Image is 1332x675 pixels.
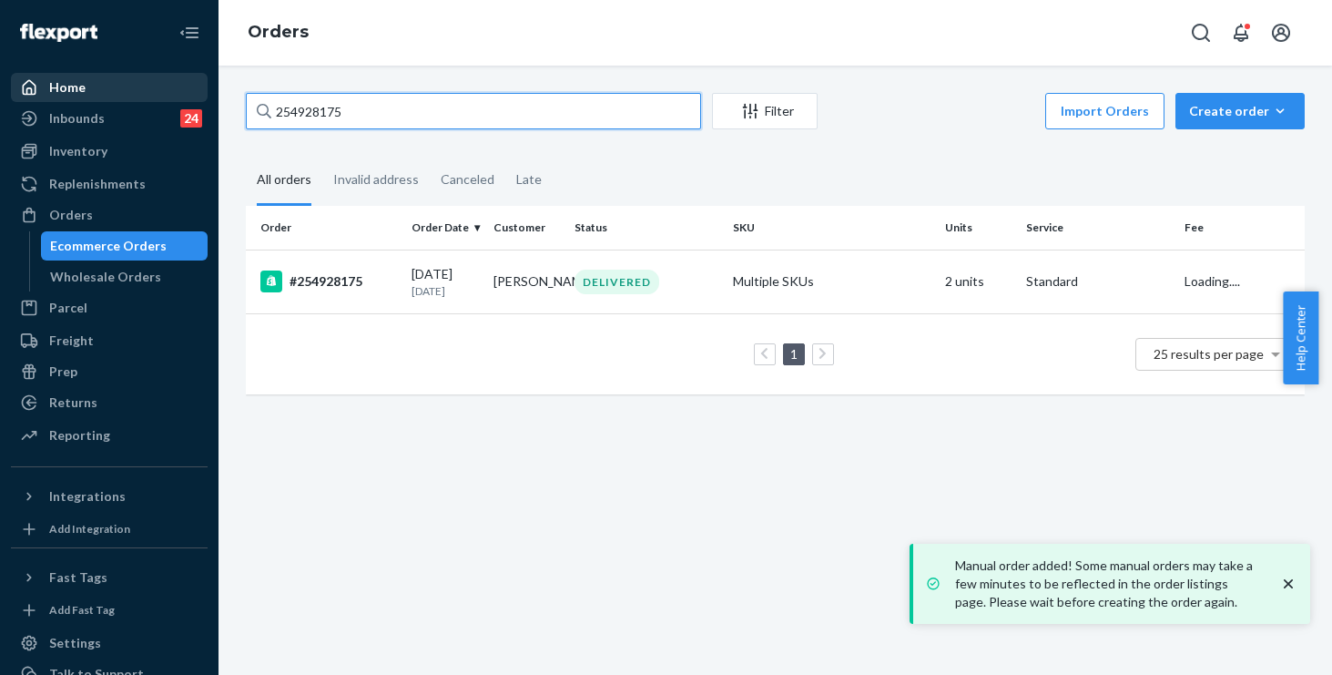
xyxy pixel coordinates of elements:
td: 2 units [938,250,1019,313]
a: Inventory [11,137,208,166]
button: Open notifications [1223,15,1259,51]
a: Add Fast Tag [11,599,208,621]
div: Inventory [49,142,107,160]
div: Settings [49,634,101,652]
div: Create order [1189,102,1291,120]
div: Invalid address [333,156,419,203]
a: Freight [11,326,208,355]
a: Reporting [11,421,208,450]
div: Canceled [441,156,494,203]
a: Home [11,73,208,102]
p: Standard [1026,272,1170,291]
a: Returns [11,388,208,417]
button: Help Center [1283,291,1318,384]
div: Add Integration [49,521,130,537]
div: Wholesale Orders [50,268,161,286]
div: Orders [49,206,93,224]
th: Status [567,206,726,250]
div: Freight [49,332,94,350]
a: Prep [11,357,208,386]
ol: breadcrumbs [233,6,323,59]
button: Import Orders [1045,93,1164,129]
div: Reporting [49,426,110,445]
p: [DATE] [412,283,478,299]
th: Order Date [404,206,485,250]
th: SKU [726,206,938,250]
img: Flexport logo [20,24,97,42]
a: Ecommerce Orders [41,231,208,261]
div: Inbounds [49,109,105,128]
div: 24 [180,109,202,128]
th: Service [1019,206,1177,250]
a: Page 1 is your current page [787,346,801,362]
button: Open Search Box [1183,15,1219,51]
div: Integrations [49,487,126,506]
svg: close toast [1279,575,1297,593]
div: Prep [49,363,77,381]
div: Filter [713,102,817,120]
a: Orders [248,22,309,42]
th: Order [246,206,404,250]
th: Fee [1177,206,1305,250]
a: Settings [11,629,208,658]
td: [PERSON_NAME] [486,250,567,313]
div: Ecommerce Orders [50,237,167,255]
a: Add Integration [11,518,208,540]
button: Open account menu [1263,15,1299,51]
div: All orders [257,156,311,206]
div: Returns [49,394,97,412]
a: Inbounds24 [11,104,208,133]
div: Parcel [49,299,87,317]
button: Integrations [11,482,208,511]
a: Wholesale Orders [41,262,208,291]
input: Search orders [246,93,701,129]
button: Filter [712,93,818,129]
div: #254928175 [260,271,397,292]
div: DELIVERED [574,270,659,294]
div: Late [516,156,542,203]
div: Home [49,78,86,97]
div: Fast Tags [49,568,107,587]
td: Multiple SKUs [726,250,938,313]
p: Manual order added! Some manual orders may take a few minutes to be reflected in the order listin... [955,557,1261,611]
td: Loading.... [1177,250,1305,313]
div: Replenishments [49,175,146,193]
a: Parcel [11,293,208,322]
a: Replenishments [11,169,208,199]
a: Orders [11,200,208,230]
div: Customer [493,220,560,235]
th: Units [938,206,1019,250]
span: 25 results per page [1154,346,1264,362]
div: Add Fast Tag [49,602,115,618]
button: Close Navigation [171,15,208,51]
button: Fast Tags [11,563,208,592]
button: Create order [1175,93,1305,129]
div: [DATE] [412,265,478,299]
